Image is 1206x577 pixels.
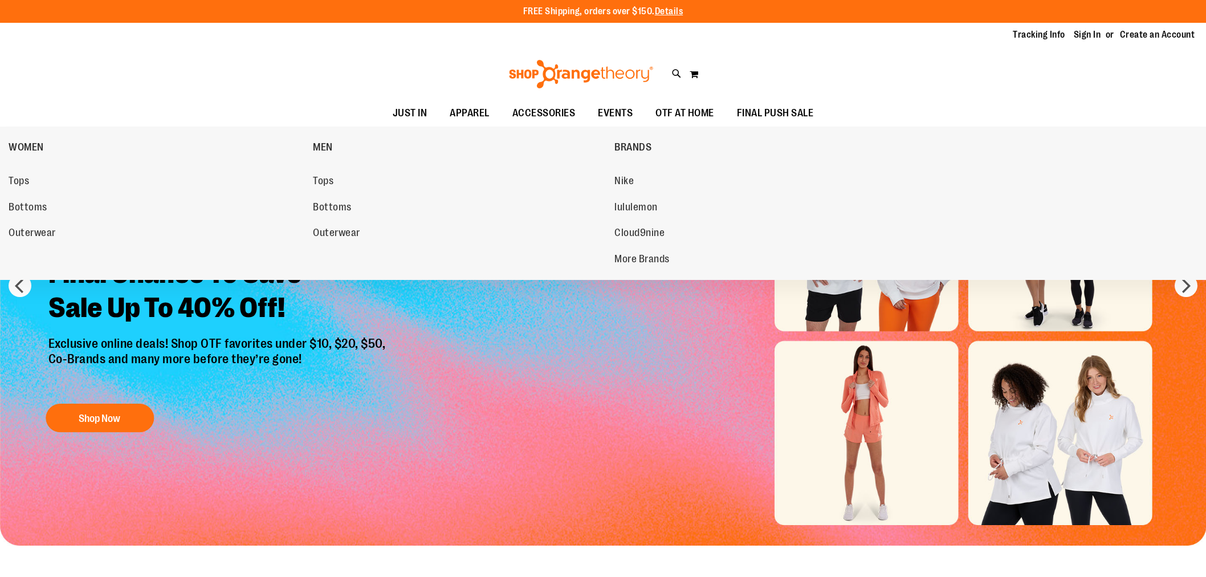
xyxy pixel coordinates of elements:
button: prev [9,274,31,297]
h2: Final Chance To Save - Sale Up To 40% Off! [40,249,397,337]
a: WOMEN [9,132,307,162]
span: JUST IN [393,100,427,126]
button: next [1175,274,1197,297]
span: Outerwear [9,227,56,241]
span: Bottoms [313,201,352,216]
a: APPAREL [438,100,501,127]
a: BRANDS [614,132,913,162]
span: EVENTS [598,100,633,126]
a: FINAL PUSH SALE [726,100,825,127]
span: lululemon [614,201,658,216]
span: Nike [614,175,634,189]
p: Exclusive online deals! Shop OTF favorites under $10, $20, $50, Co-Brands and many more before th... [40,337,397,393]
a: Tracking Info [1013,29,1065,41]
span: More Brands [614,253,670,267]
p: FREE Shipping, orders over $150. [523,5,683,18]
a: Final Chance To Save -Sale Up To 40% Off! Exclusive online deals! Shop OTF favorites under $10, $... [40,249,397,438]
span: Outerwear [313,227,360,241]
span: ACCESSORIES [512,100,576,126]
span: MEN [313,141,333,156]
span: OTF AT HOME [655,100,714,126]
span: Tops [9,175,29,189]
span: BRANDS [614,141,651,156]
span: Tops [313,175,333,189]
a: ACCESSORIES [501,100,587,127]
a: OTF AT HOME [644,100,726,127]
a: MEN [313,132,609,162]
a: JUST IN [381,100,439,127]
button: Shop Now [46,404,154,432]
span: Cloud9nine [614,227,665,241]
a: Sign In [1074,29,1101,41]
a: Details [655,6,683,17]
span: Bottoms [9,201,47,216]
span: FINAL PUSH SALE [737,100,814,126]
a: EVENTS [586,100,644,127]
span: WOMEN [9,141,44,156]
img: Shop Orangetheory [507,60,655,88]
a: Create an Account [1120,29,1195,41]
span: APPAREL [450,100,490,126]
